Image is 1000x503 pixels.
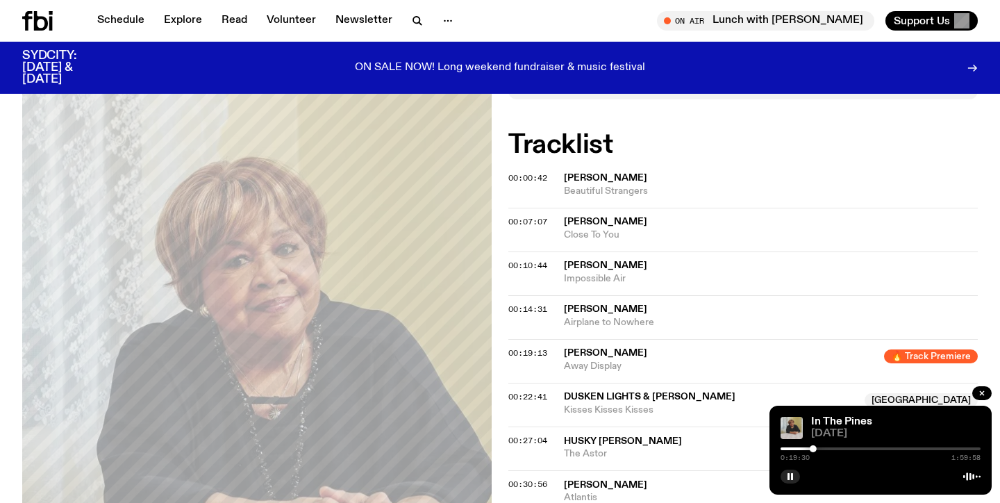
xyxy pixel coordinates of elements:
span: [DATE] [811,429,981,439]
span: Close To You [564,229,978,242]
span: [PERSON_NAME] [564,173,647,183]
span: [GEOGRAPHIC_DATA] [865,393,978,407]
span: Husky [PERSON_NAME] [564,436,682,446]
button: 00:10:44 [508,262,547,270]
span: 00:14:31 [508,304,547,315]
button: 00:14:31 [508,306,547,313]
a: Explore [156,11,210,31]
span: [PERSON_NAME] [564,304,647,314]
button: 00:22:41 [508,393,547,401]
span: 00:00:42 [508,172,547,183]
a: Schedule [89,11,153,31]
span: 00:22:41 [508,391,547,402]
button: On AirLunch with [PERSON_NAME] [657,11,874,31]
a: Newsletter [327,11,401,31]
button: 00:00:42 [508,174,547,182]
span: 1:59:58 [951,454,981,461]
button: 00:27:04 [508,437,547,445]
span: Support Us [894,15,950,27]
span: Beautiful Strangers [564,185,978,198]
span: Impossible Air [564,272,978,286]
a: Volunteer [258,11,324,31]
span: 🔥 Track Premiere [884,349,978,363]
span: [PERSON_NAME] [564,480,647,490]
a: Read [213,11,256,31]
button: 00:30:56 [508,481,547,488]
span: 00:27:04 [508,435,547,446]
p: ON SALE NOW! Long weekend fundraiser & music festival [355,62,645,74]
span: Airplane to Nowhere [564,316,978,329]
span: 0:19:30 [781,454,810,461]
span: Away Display [564,360,876,373]
button: 00:19:13 [508,349,547,357]
h2: Tracklist [508,133,978,158]
h3: SYDCITY: [DATE] & [DATE] [22,50,111,85]
a: In The Pines [811,416,872,427]
span: [PERSON_NAME] [564,348,647,358]
span: Dusken Lights & [PERSON_NAME] [564,392,735,402]
span: [PERSON_NAME] [564,261,647,270]
span: 00:19:13 [508,347,547,358]
button: 00:07:07 [508,218,547,226]
span: [PERSON_NAME] [564,217,647,226]
span: 00:07:07 [508,216,547,227]
span: 00:10:44 [508,260,547,271]
span: 00:30:56 [508,479,547,490]
span: The Astor [564,447,856,461]
button: Support Us [885,11,978,31]
span: Kisses Kisses Kisses [564,404,856,417]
